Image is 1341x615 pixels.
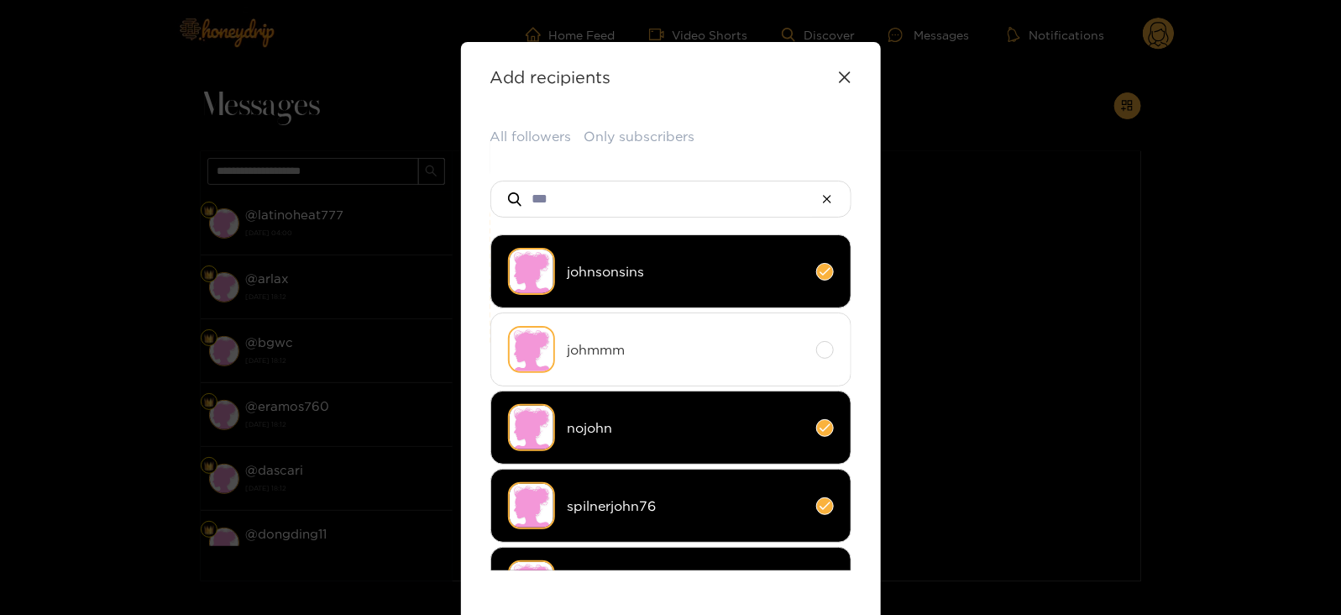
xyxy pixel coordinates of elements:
[508,560,555,607] img: no-avatar.png
[508,482,555,529] img: no-avatar.png
[508,326,555,373] img: no-avatar.png
[568,418,804,438] span: nojohn
[508,404,555,451] img: no-avatar.png
[508,248,555,295] img: no-avatar.png
[568,497,804,516] span: spilnerjohn76
[568,262,804,281] span: johnsonsins
[490,127,572,146] button: All followers
[584,127,695,146] button: Only subscribers
[568,340,804,360] span: johmmm
[490,67,611,87] strong: Add recipients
